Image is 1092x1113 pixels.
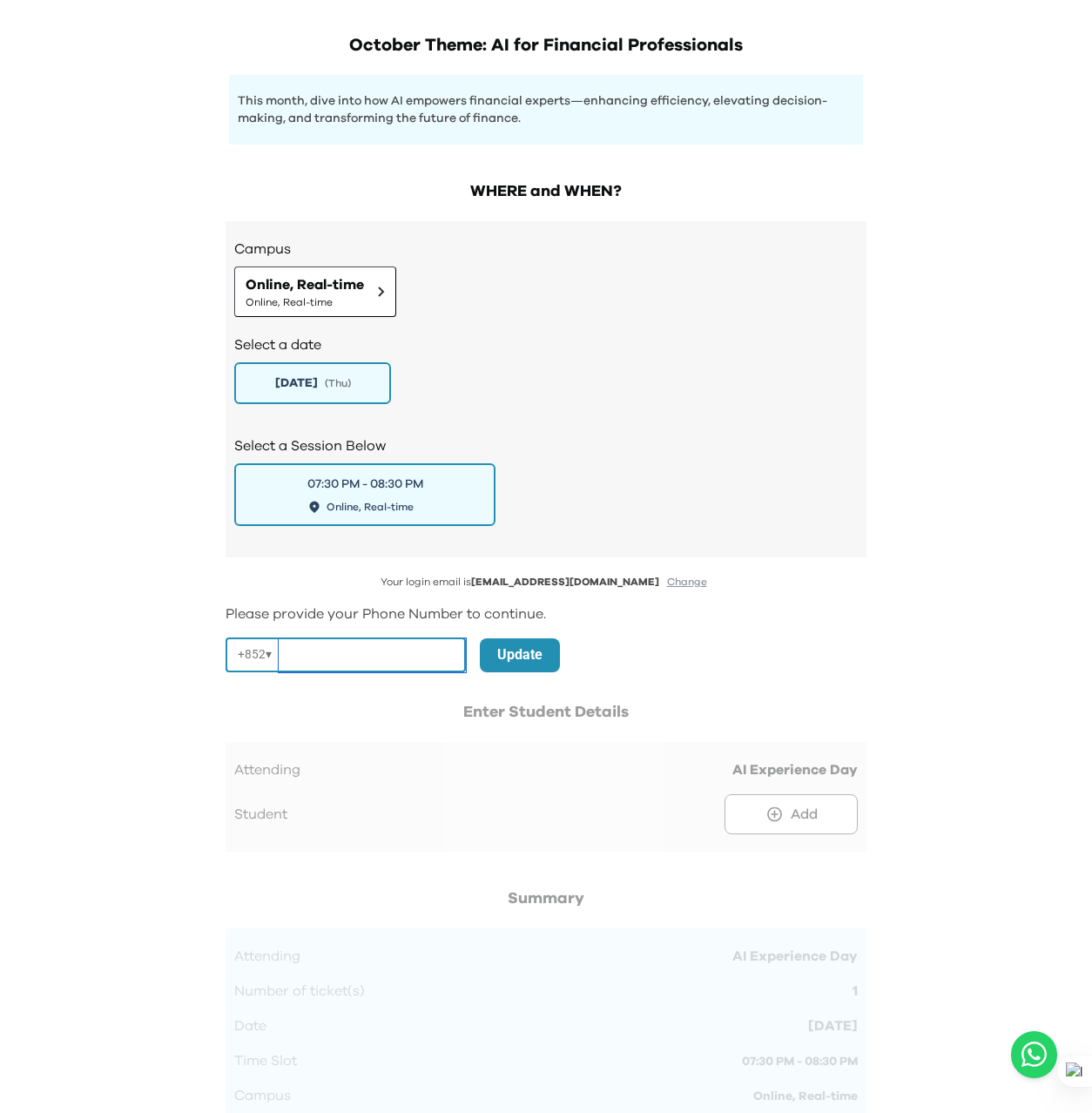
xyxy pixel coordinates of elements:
[234,334,858,355] h2: Select a date
[1011,1031,1057,1078] a: Chat with us on WhatsApp
[497,644,543,665] p: Update
[275,374,318,392] span: [DATE]
[327,500,414,514] span: Online, Real-time
[226,575,866,590] p: Your login email is
[234,463,495,526] button: 07:30 PM - 08:30 PMOnline, Real-time
[471,577,659,587] span: [EMAIL_ADDRESS][DOMAIN_NAME]
[234,239,858,260] h3: Campus
[325,376,351,390] span: ( Thu )
[307,476,423,493] div: 07:30 PM - 08:30 PM
[246,295,364,309] span: Online, Real-time
[229,33,863,57] h1: October Theme: AI for Financial Professionals
[234,266,396,317] button: Online, Real-timeOnline, Real-time
[226,604,866,624] p: Please provide your Phone Number to continue.
[246,274,364,295] span: Online, Real-time
[662,575,712,590] button: Change
[238,92,854,127] p: This month, dive into how AI empowers financial experts—enhancing efficiency, elevating decision-...
[480,638,560,672] button: Update
[234,362,391,404] button: [DATE](Thu)
[234,435,858,456] h2: Select a Session Below
[226,179,866,204] h2: WHERE and WHEN?
[1011,1031,1057,1078] button: Open WhatsApp chat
